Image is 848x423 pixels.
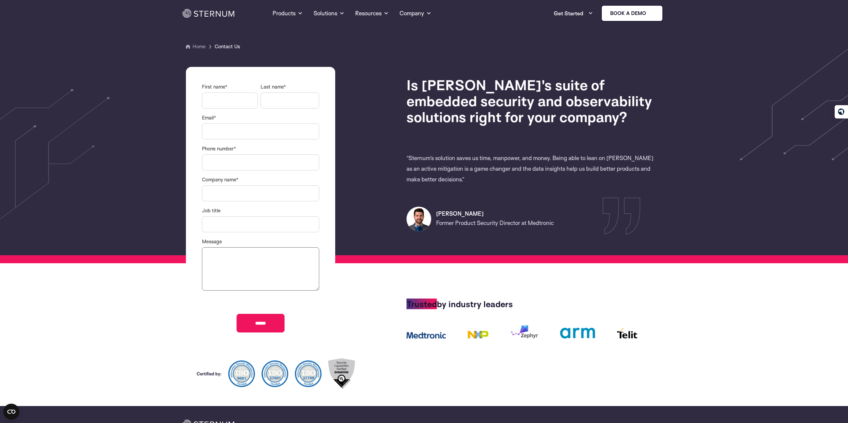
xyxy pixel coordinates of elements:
[649,11,654,16] img: sternum iot
[3,404,19,420] button: Open CMP widget
[436,210,659,218] h3: [PERSON_NAME]
[436,218,659,228] p: Former Product Security Director at Medtronic
[400,1,431,25] a: Company
[202,84,225,90] span: First name
[510,325,538,338] img: zephyr logo
[407,153,659,185] p: “Sternum’s solution saves us time, manpower, and money. Being able to lean on [PERSON_NAME] as an...
[202,114,214,121] span: Email
[407,299,437,309] span: Trusted
[560,328,595,338] img: ARM_logo
[407,300,659,308] h4: by industry leaders
[617,328,637,338] img: telit
[407,328,446,338] img: medtronic
[601,5,663,22] a: Book a demo
[273,1,303,25] a: Products
[195,372,222,376] h2: Certified by:
[407,77,659,125] h1: Is [PERSON_NAME]'s suite of embedded security and observability solutions right for your company?
[202,145,234,152] span: Phone number
[314,1,345,25] a: Solutions
[202,207,221,214] span: Job title
[468,328,488,338] img: nxp
[554,7,593,20] a: Get Started
[215,43,240,51] span: Contact Us
[261,84,284,90] span: Last name
[355,1,389,25] a: Resources
[193,43,206,50] a: Home
[202,238,222,245] span: Message
[202,176,236,183] span: Company name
